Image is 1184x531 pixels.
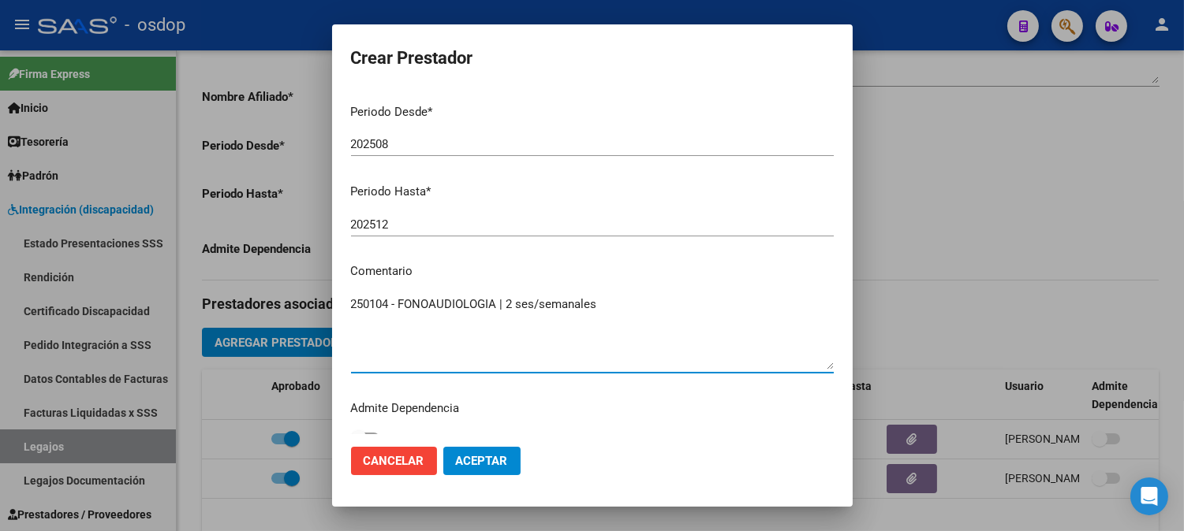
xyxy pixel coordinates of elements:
[364,454,424,468] span: Cancelar
[351,183,834,201] p: Periodo Hasta
[351,103,834,121] p: Periodo Desde
[351,262,834,280] p: Comentario
[351,447,437,475] button: Cancelar
[351,399,834,418] p: Admite Dependencia
[351,43,834,73] h2: Crear Prestador
[456,454,508,468] span: Aceptar
[443,447,521,475] button: Aceptar
[1130,477,1168,515] div: Open Intercom Messenger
